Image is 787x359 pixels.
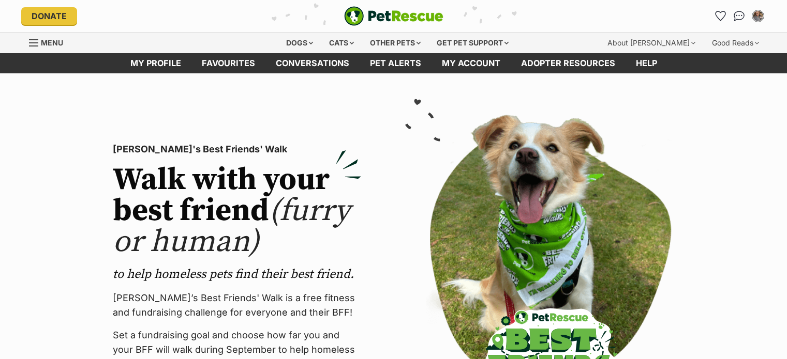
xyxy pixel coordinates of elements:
[29,33,70,51] a: Menu
[265,53,360,73] a: conversations
[279,33,320,53] div: Dogs
[120,53,191,73] a: My profile
[429,33,516,53] div: Get pet support
[432,53,511,73] a: My account
[753,11,763,21] img: Sam-Ellen Bound profile pic
[113,266,361,283] p: to help homeless pets find their best friend.
[360,53,432,73] a: Pet alerts
[41,38,63,47] span: Menu
[344,6,443,26] a: PetRescue
[344,6,443,26] img: logo-e224e6f780fb5917bec1dbf3a21bbac754714ae5b6737aabdf751b685950b380.svg
[322,33,361,53] div: Cats
[734,11,745,21] img: chat-41dd97257d64d25036548639549fe6c8038ab92f7586957e7f3b1b290dea8141.svg
[113,291,361,320] p: [PERSON_NAME]’s Best Friends' Walk is a free fitness and fundraising challenge for everyone and t...
[712,8,729,24] a: Favourites
[600,33,703,53] div: About [PERSON_NAME]
[363,33,428,53] div: Other pets
[191,53,265,73] a: Favourites
[626,53,667,73] a: Help
[731,8,748,24] a: Conversations
[750,8,766,24] button: My account
[705,33,766,53] div: Good Reads
[712,8,766,24] ul: Account quick links
[511,53,626,73] a: Adopter resources
[113,165,361,258] h2: Walk with your best friend
[113,142,361,157] p: [PERSON_NAME]'s Best Friends' Walk
[113,192,350,261] span: (furry or human)
[21,7,77,25] a: Donate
